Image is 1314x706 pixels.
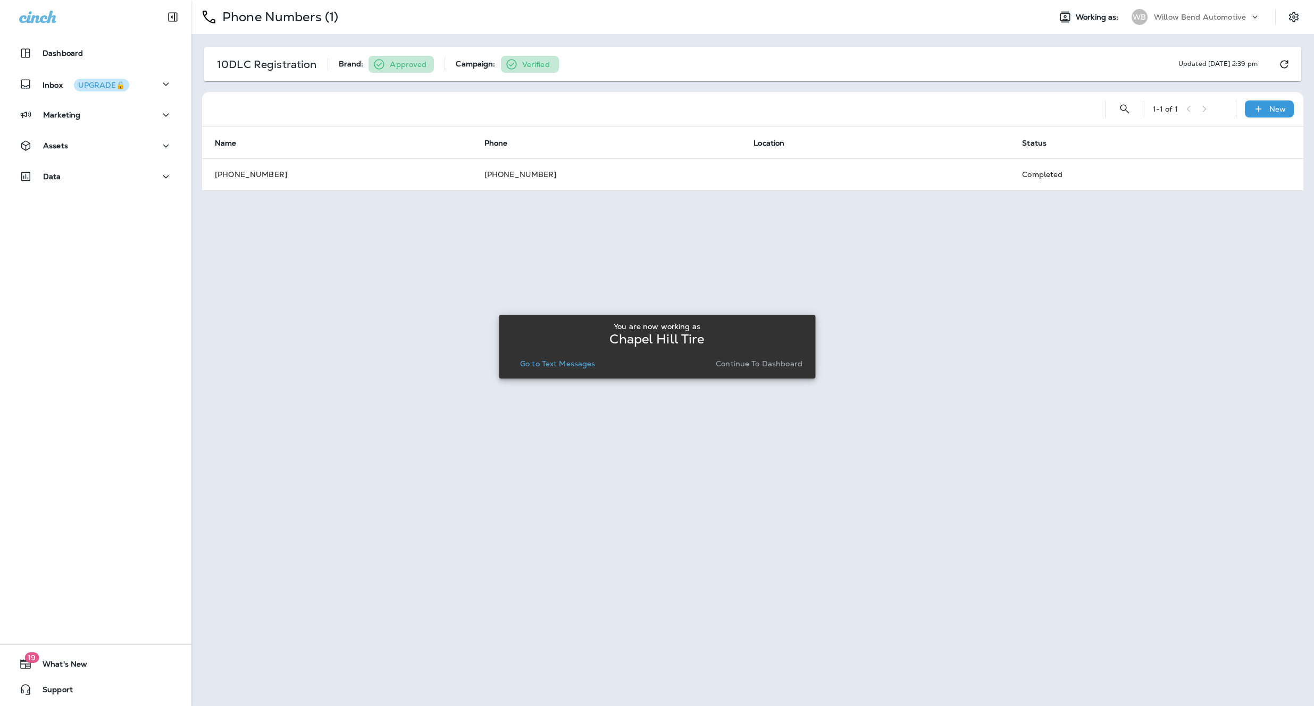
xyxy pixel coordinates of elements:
[1269,105,1286,113] p: New
[1267,58,1301,71] div: Refresh
[456,60,495,69] span: Campaign:
[11,43,181,64] button: Dashboard
[1132,9,1148,25] div: WB
[609,335,704,343] p: Chapel Hill Tire
[1178,60,1267,69] span: Updated [DATE] 2:39 pm
[43,79,129,90] p: Inbox
[1154,13,1246,21] p: Willow Bend Automotive
[218,9,338,25] p: Phone Numbers (1)
[78,81,125,89] div: UPGRADE🔒
[712,356,807,371] button: Continue to Dashboard
[520,359,596,368] p: Go to Text Messages
[11,679,181,700] button: Support
[202,158,472,190] td: [PHONE_NUMBER]
[11,653,181,675] button: 19What's New
[484,139,508,148] span: Phone
[11,73,181,95] button: InboxUPGRADE🔒
[1022,139,1047,148] span: Status
[43,49,83,57] p: Dashboard
[11,166,181,187] button: Data
[484,138,522,148] span: Phone
[24,652,39,663] span: 19
[516,356,600,371] button: Go to Text Messages
[390,60,426,69] p: Approved
[716,359,802,368] p: Continue to Dashboard
[339,60,364,69] span: Brand:
[1076,13,1121,22] span: Working as:
[11,104,181,125] button: Marketing
[1009,158,1278,190] td: Completed
[11,135,181,156] button: Assets
[472,158,741,190] td: [PHONE_NUMBER]
[158,6,188,28] button: Collapse Sidebar
[43,141,68,150] p: Assets
[215,138,250,148] span: Name
[1114,98,1135,120] button: Search Phone Numbers
[1022,138,1060,148] span: Status
[614,322,700,331] p: You are now working as
[43,111,80,119] p: Marketing
[1284,7,1303,27] button: Settings
[215,139,237,148] span: Name
[43,172,61,181] p: Data
[32,660,87,673] span: What's New
[217,60,317,69] p: 10DLC Registration
[1153,105,1178,113] div: 1 - 1 of 1
[74,79,129,91] button: UPGRADE🔒
[32,685,73,698] span: Support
